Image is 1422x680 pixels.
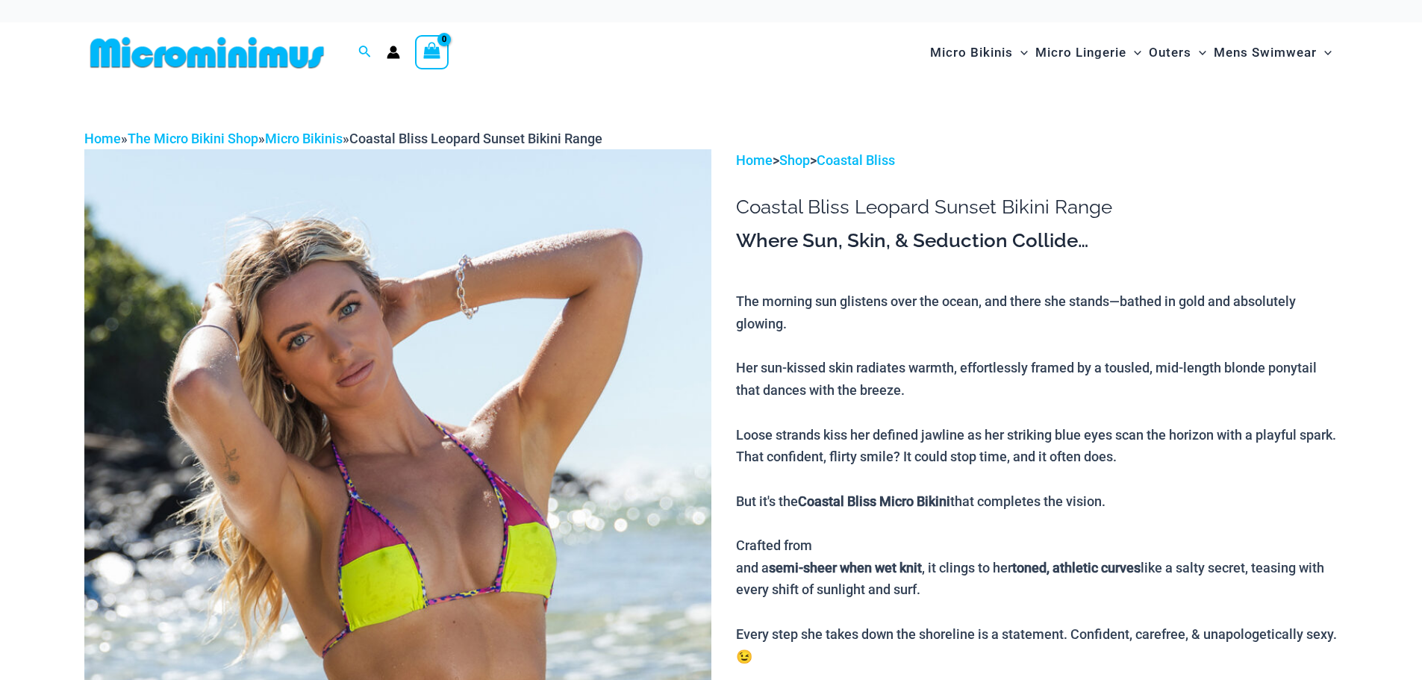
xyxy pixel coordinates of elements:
[736,228,1338,254] h3: Where Sun, Skin, & Seduction Collide…
[415,35,449,69] a: View Shopping Cart, empty
[84,131,121,146] a: Home
[736,290,1338,667] p: The morning sun glistens over the ocean, and there she stands—bathed in gold and absolutely glowi...
[1035,34,1126,72] span: Micro Lingerie
[736,557,1338,668] div: and a , it clings to her like a salty secret, teasing with every shift of sunlight and surf. Ever...
[84,36,330,69] img: MM SHOP LOGO FLAT
[128,131,258,146] a: The Micro Bikini Shop
[926,30,1032,75] a: Micro BikinisMenu ToggleMenu Toggle
[769,560,922,575] b: semi-sheer when wet knit
[736,149,1338,172] p: > >
[736,196,1338,219] h1: Coastal Bliss Leopard Sunset Bikini Range
[798,493,950,509] b: Coastal Bliss Micro Bikini
[1214,34,1317,72] span: Mens Swimwear
[1210,30,1335,75] a: Mens SwimwearMenu ToggleMenu Toggle
[265,131,343,146] a: Micro Bikinis
[1145,30,1210,75] a: OutersMenu ToggleMenu Toggle
[1012,560,1141,575] b: toned, athletic curves
[1013,34,1028,72] span: Menu Toggle
[1126,34,1141,72] span: Menu Toggle
[1191,34,1206,72] span: Menu Toggle
[817,152,895,168] a: Coastal Bliss
[779,152,810,168] a: Shop
[1149,34,1191,72] span: Outers
[1032,30,1145,75] a: Micro LingerieMenu ToggleMenu Toggle
[736,152,773,168] a: Home
[349,131,602,146] span: Coastal Bliss Leopard Sunset Bikini Range
[84,131,602,146] span: » » »
[358,43,372,62] a: Search icon link
[387,46,400,59] a: Account icon link
[924,28,1338,78] nav: Site Navigation
[930,34,1013,72] span: Micro Bikinis
[1317,34,1332,72] span: Menu Toggle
